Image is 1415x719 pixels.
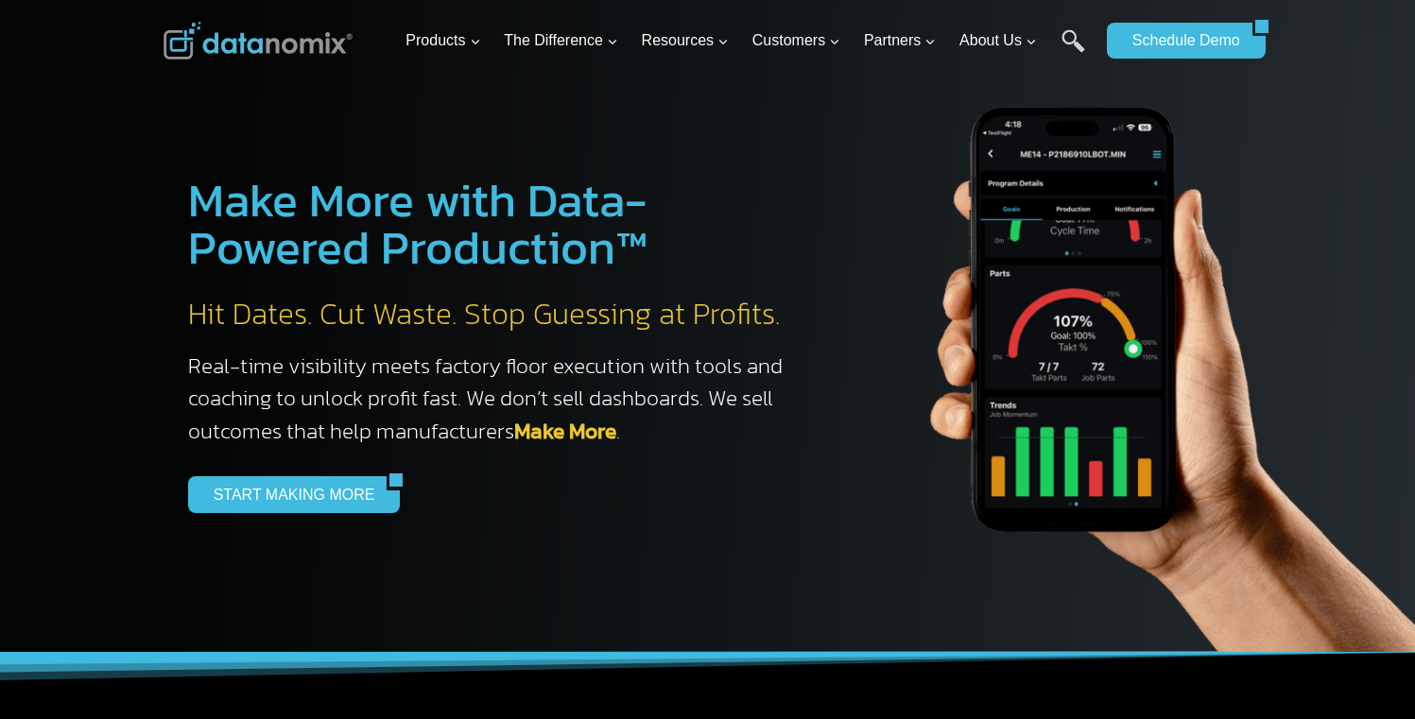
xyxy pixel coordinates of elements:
nav: Primary Navigation [398,10,1097,72]
h2: Hit Dates. Cut Waste. Stop Guessing at Profits. [188,295,802,334]
img: Datanomix [164,22,353,60]
span: The Difference [504,28,618,53]
a: Schedule Demo [1107,23,1252,59]
span: Products [406,28,480,53]
span: Resources [642,28,729,53]
h1: Make More with Data-Powered Production™ [188,177,802,271]
a: Make More [514,415,616,447]
h3: Real-time visibility meets factory floor execution with tools and coaching to unlock profit fast.... [188,350,802,448]
a: Search [1061,29,1085,72]
a: START MAKING MORE [188,476,388,512]
span: About Us [959,28,1037,53]
span: Customers [752,28,840,53]
span: Partners [864,28,936,53]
